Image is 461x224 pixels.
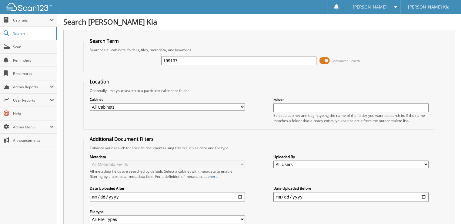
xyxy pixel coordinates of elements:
a: here [210,174,218,179]
legend: Additional Document Filters [87,136,157,142]
label: Cabinet [90,97,245,102]
img: scan123-logo-white.svg [6,3,52,11]
span: User Reports [13,98,50,103]
div: All metadata fields are searched by default. Select a cabinet with metadata to enable filtering b... [90,169,245,179]
div: Select a cabinet and begin typing the name of the folder you want to search in. If the name match... [273,113,429,123]
label: Uploaded By [273,154,429,159]
span: Scan [13,44,54,49]
label: Folder [273,97,429,102]
span: Help [13,111,54,116]
legend: Search Term [87,38,122,44]
h1: Search [PERSON_NAME] Kia [63,17,455,27]
input: end [273,192,429,202]
span: Admin Reports [13,84,50,90]
label: Date Uploaded Before [273,186,429,191]
span: Search [13,31,53,36]
span: Admin Menu [13,124,50,130]
span: Reminders [13,58,54,63]
span: [PERSON_NAME] [353,5,387,9]
span: Cabinets [13,18,50,23]
span: [PERSON_NAME] Kia [408,5,449,9]
label: Metadata [90,154,245,159]
div: Searches all cabinets, folders, files, metadata, and keywords [87,47,432,53]
span: Bookmarks [13,71,54,76]
span: Advanced Search [333,59,360,63]
div: Optionally limit your search to a particular cabinet or folder [87,88,432,93]
div: Enhance your search for specific documents using filters such as date and file type. [87,145,432,151]
span: Announcements [13,138,54,143]
label: Date Uploaded After [90,186,245,191]
label: File type [90,209,245,214]
legend: Location [87,78,112,85]
input: start [90,192,245,202]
